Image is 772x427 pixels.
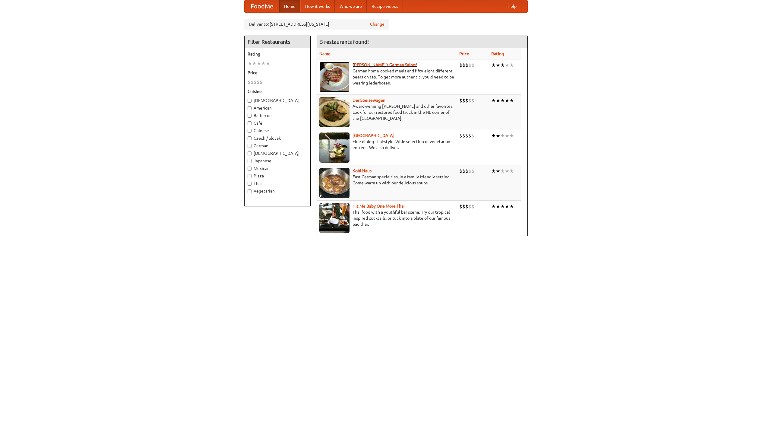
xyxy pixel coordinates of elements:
li: $ [471,203,474,210]
li: ★ [266,60,270,67]
li: $ [465,168,468,174]
img: satay.jpg [319,132,350,163]
input: Mexican [248,167,252,170]
input: [DEMOGRAPHIC_DATA] [248,151,252,155]
img: babythai.jpg [319,203,350,233]
h5: Price [248,70,307,76]
li: $ [459,97,462,104]
label: Thai [248,180,307,186]
li: ★ [500,97,505,104]
input: Vegetarian [248,189,252,193]
label: Czech / Slovak [248,135,307,141]
li: ★ [505,97,509,104]
input: German [248,144,252,148]
li: $ [459,168,462,174]
li: ★ [491,62,496,69]
p: Fine dining Thai-style. Wide selection of vegetarian entrées. We also deliver. [319,139,454,151]
div: Deliver to: [STREET_ADDRESS][US_STATE] [244,19,389,30]
li: $ [465,97,468,104]
li: $ [257,79,260,85]
li: $ [459,62,462,69]
a: Hit Me Baby One More Thai [353,204,405,209]
li: ★ [500,203,505,210]
label: Japanese [248,158,307,164]
li: ★ [500,132,505,139]
input: American [248,106,252,110]
a: Rating [491,51,504,56]
li: $ [471,168,474,174]
input: Barbecue [248,114,252,118]
li: $ [471,132,474,139]
a: Help [503,0,521,12]
p: East German specialties, in a family-friendly setting. Come warm up with our delicious soups. [319,174,454,186]
p: German home-cooked meals and fifty-eight different beers on tap. To get more authentic, you'd nee... [319,68,454,86]
li: $ [462,132,465,139]
label: [DEMOGRAPHIC_DATA] [248,150,307,156]
li: $ [471,62,474,69]
li: ★ [496,97,500,104]
li: ★ [496,168,500,174]
li: $ [468,132,471,139]
li: ★ [491,203,496,210]
li: $ [462,62,465,69]
li: $ [468,62,471,69]
ng-pluralize: 5 restaurants found! [320,39,369,45]
label: Mexican [248,165,307,171]
a: [PERSON_NAME]'s German Saloon [353,62,418,67]
label: Chinese [248,128,307,134]
li: ★ [252,60,257,67]
label: American [248,105,307,111]
li: ★ [505,203,509,210]
label: Vegetarian [248,188,307,194]
a: [GEOGRAPHIC_DATA] [353,133,394,138]
li: ★ [496,132,500,139]
li: $ [471,97,474,104]
p: Thai food with a youthful bar scene. Try our tropical inspired cocktails, or tuck into a plate of... [319,209,454,227]
li: $ [254,79,257,85]
input: Chinese [248,129,252,133]
img: esthers.jpg [319,62,350,92]
label: Cafe [248,120,307,126]
li: $ [251,79,254,85]
li: $ [465,203,468,210]
li: ★ [500,168,505,174]
a: How it works [300,0,335,12]
img: kohlhaus.jpg [319,168,350,198]
li: ★ [496,62,500,69]
li: $ [462,203,465,210]
input: Thai [248,182,252,186]
label: German [248,143,307,149]
a: Who we are [335,0,367,12]
label: [DEMOGRAPHIC_DATA] [248,97,307,104]
input: [DEMOGRAPHIC_DATA] [248,99,252,103]
li: $ [462,168,465,174]
img: speisewagen.jpg [319,97,350,127]
li: $ [260,79,263,85]
li: $ [468,203,471,210]
li: ★ [509,203,514,210]
li: ★ [261,60,266,67]
a: Home [279,0,300,12]
li: ★ [509,62,514,69]
h5: Rating [248,51,307,57]
li: ★ [500,62,505,69]
li: $ [468,97,471,104]
a: Recipe videos [367,0,403,12]
h5: Cuisine [248,88,307,94]
label: Barbecue [248,113,307,119]
li: ★ [505,132,509,139]
label: Pizza [248,173,307,179]
b: Der Speisewagen [353,98,385,103]
li: ★ [505,168,509,174]
li: $ [459,203,462,210]
input: Czech / Slovak [248,136,252,140]
li: ★ [509,132,514,139]
li: ★ [505,62,509,69]
li: ★ [257,60,261,67]
a: Kohl Haus [353,168,372,173]
input: Pizza [248,174,252,178]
